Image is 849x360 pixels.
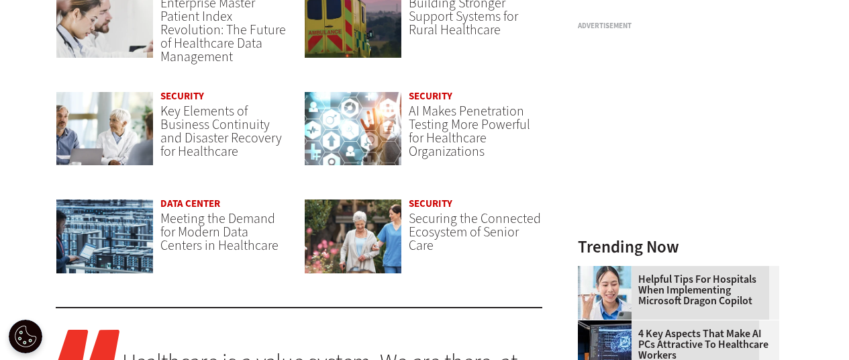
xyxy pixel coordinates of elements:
h3: Trending Now [578,238,779,255]
img: engineer with laptop overlooking data center [56,199,154,274]
img: Healthcare and hacking concept [304,91,403,167]
a: Desktop monitor with brain AI concept [578,320,638,331]
a: Security [160,89,204,103]
div: Cookie Settings [9,320,42,353]
button: Open Preferences [9,320,42,353]
iframe: advertisement [578,35,779,203]
a: engineer with laptop overlooking data center [56,199,154,287]
img: Doctor using phone to dictate to tablet [578,266,632,320]
a: incident response team discusses around a table [56,91,154,179]
a: Security [409,89,452,103]
a: Security [409,197,452,210]
a: AI Makes Penetration Testing More Powerful for Healthcare Organizations [409,102,530,161]
img: nurse walks with senior woman through a garden [304,199,403,274]
a: Helpful Tips for Hospitals When Implementing Microsoft Dragon Copilot [578,274,771,306]
h3: Advertisement [578,22,779,30]
img: incident response team discusses around a table [56,91,154,167]
a: Healthcare and hacking concept [304,91,403,179]
a: Doctor using phone to dictate to tablet [578,266,638,277]
a: Meeting the Demand for Modern Data Centers in Healthcare [160,210,279,255]
a: Data Center [160,197,220,210]
a: Securing the Connected Ecosystem of Senior Care [409,210,541,255]
a: nurse walks with senior woman through a garden [304,199,403,287]
a: Key Elements of Business Continuity and Disaster Recovery for Healthcare [160,102,282,161]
